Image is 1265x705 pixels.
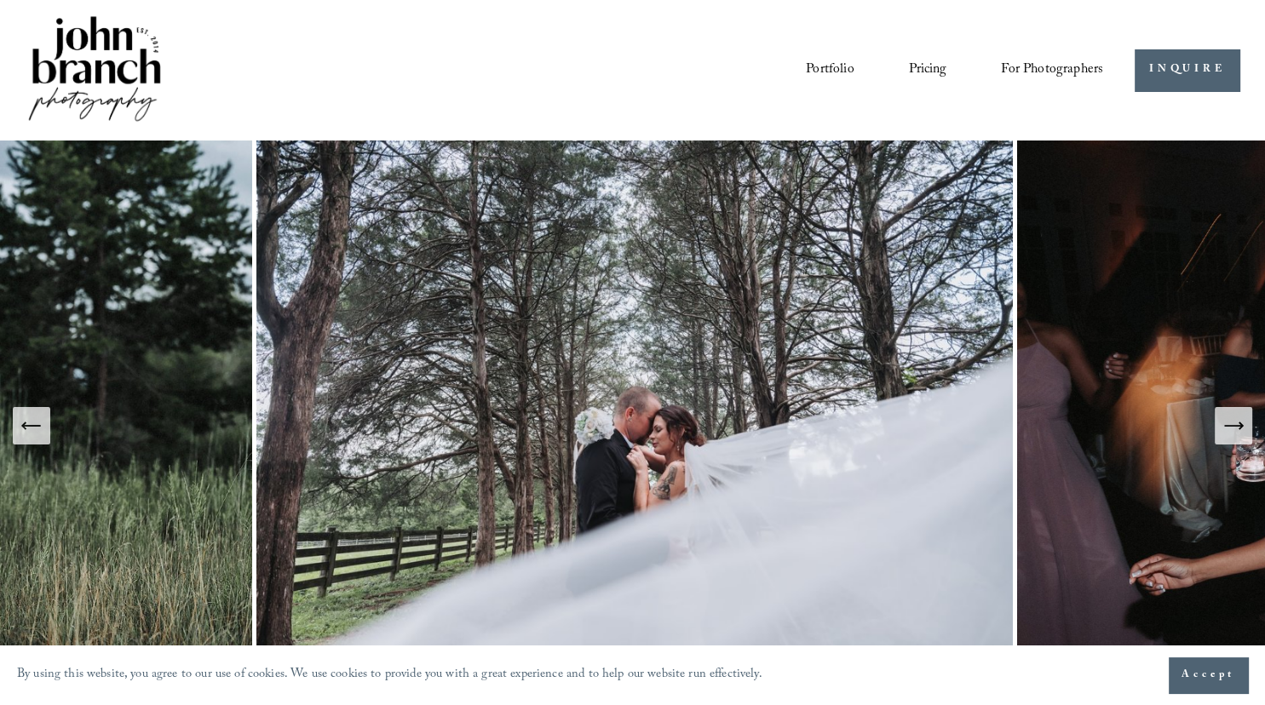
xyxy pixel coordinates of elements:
a: Portfolio [806,55,854,84]
a: INQUIRE [1135,49,1239,91]
button: Next Slide [1215,407,1252,444]
p: By using this website, you agree to our use of cookies. We use cookies to provide you with a grea... [17,663,762,688]
span: For Photographers [1001,57,1103,83]
button: Accept [1169,657,1248,693]
img: John Branch IV Photography [26,13,164,128]
button: Previous Slide [13,407,50,444]
a: folder dropdown [1001,55,1103,84]
span: Accept [1182,667,1235,684]
a: Pricing [908,55,946,84]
